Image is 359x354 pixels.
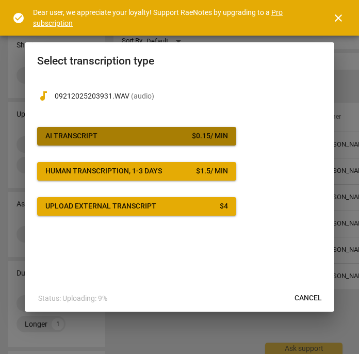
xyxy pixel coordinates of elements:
span: Cancel [295,293,322,303]
p: 09212025203931.WAV(audio) [55,91,322,102]
h2: Select transcription type [37,55,322,68]
div: $ 4 [220,201,228,212]
p: Status: Uploading: 9% [38,293,107,304]
span: audiotrack [37,90,50,102]
button: Cancel [286,289,330,308]
a: Pro subscription [33,8,283,27]
button: Human transcription, 1-3 days$1.5/ min [37,162,236,181]
div: Human transcription, 1-3 days [45,166,162,176]
div: AI Transcript [45,131,97,141]
button: AI Transcript$0.15/ min [37,127,236,146]
button: Close [326,6,351,30]
span: ( audio ) [131,92,154,100]
span: close [332,12,345,24]
div: Dear user, we appreciate your loyalty! Support RaeNotes by upgrading to a [33,7,314,28]
div: $ 0.15 / min [192,131,228,141]
div: Upload external transcript [45,201,156,212]
button: Upload external transcript$4 [37,197,236,216]
span: check_circle [12,12,25,24]
div: $ 1.5 / min [196,166,228,176]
